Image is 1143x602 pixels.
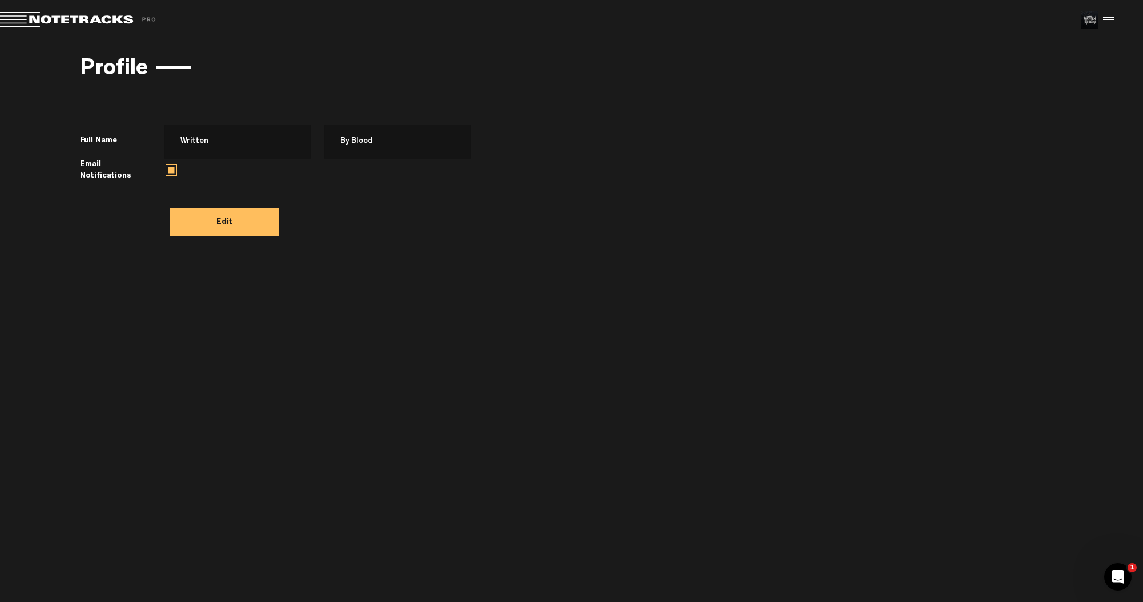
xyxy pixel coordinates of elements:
[1128,563,1137,572] span: 1
[164,125,311,159] input: First Name
[1081,11,1098,29] img: ACg8ocKyds8MKy4dpu-nIK-ZHePgZffMhNk-YBXebN-O81xeOtURswA=s96-c
[80,58,148,83] h3: Profile
[80,135,156,146] label: Full Name
[324,125,471,159] input: Last Name
[80,159,156,182] label: Email Notifications
[170,208,279,236] button: Edit
[1104,563,1132,591] iframe: Intercom live chat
